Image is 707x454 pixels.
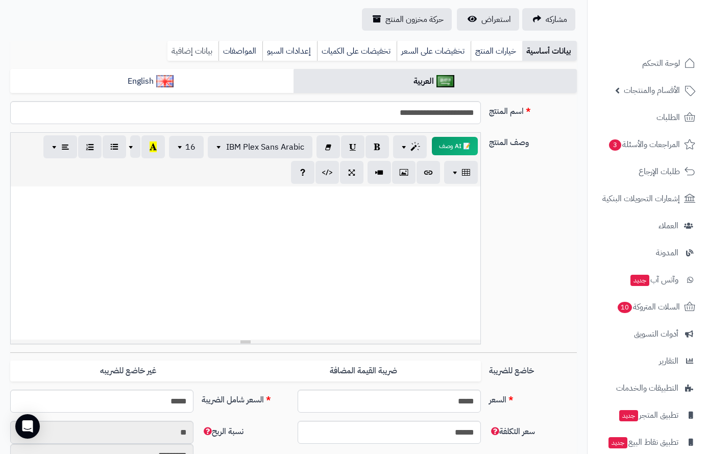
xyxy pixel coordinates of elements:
a: حركة مخزون المنتج [362,8,452,31]
a: التطبيقات والخدمات [594,376,701,400]
span: المدونة [656,246,678,260]
a: تطبيق المتجرجديد [594,403,701,427]
a: خيارات المنتج [471,41,522,61]
span: وآتس آب [629,273,678,287]
label: وصف المنتج [485,132,581,149]
label: ضريبة القيمة المضافة [246,361,481,381]
a: تخفيضات على السعر [397,41,471,61]
a: الطلبات [594,105,701,130]
span: التقارير [659,354,678,368]
span: جديد [630,275,649,286]
span: حركة مخزون المنتج [385,13,444,26]
a: لوحة التحكم [594,51,701,76]
a: المدونة [594,241,701,265]
span: تطبيق المتجر [618,408,678,422]
a: مشاركه [522,8,575,31]
span: إشعارات التحويلات البنكية [602,192,680,206]
span: 10 [617,301,632,314]
span: الطلبات [656,110,680,125]
a: وآتس آبجديد [594,268,701,292]
img: logo-2.png [638,17,697,38]
span: لوحة التحكم [642,56,680,70]
span: تطبيق نقاط البيع [607,435,678,449]
a: استعراض [457,8,519,31]
span: سعر التكلفة [489,425,535,438]
a: بيانات إضافية [167,41,218,61]
span: أدوات التسويق [634,327,678,341]
a: English [10,69,294,94]
span: المراجعات والأسئلة [608,137,680,152]
span: الأقسام والمنتجات [624,83,680,98]
a: تخفيضات على الكميات [317,41,397,61]
span: السلات المتروكة [617,300,680,314]
a: أدوات التسويق [594,322,701,346]
a: طلبات الإرجاع [594,159,701,184]
div: Open Intercom Messenger [15,414,40,439]
span: طلبات الإرجاع [639,164,680,179]
a: إشعارات التحويلات البنكية [594,186,701,211]
a: المواصفات [218,41,262,61]
a: التقارير [594,349,701,373]
span: جديد [619,410,638,421]
label: السعر [485,390,581,406]
a: العملاء [594,213,701,238]
span: 3 [608,139,622,151]
label: السعر شامل الضريبة [198,390,294,406]
button: 📝 AI وصف [432,137,478,155]
span: 16 [185,141,196,153]
a: السلات المتروكة10 [594,295,701,319]
a: إعدادات السيو [262,41,317,61]
img: English [156,75,174,87]
a: المراجعات والأسئلة3 [594,132,701,157]
a: بيانات أساسية [522,41,577,61]
span: التطبيقات والخدمات [616,381,678,395]
span: العملاء [659,219,678,233]
span: نسبة الربح [202,425,243,438]
span: جديد [608,437,627,448]
label: غير خاضع للضريبه [10,361,246,381]
span: IBM Plex Sans Arabic [226,141,304,153]
button: 16 [169,136,204,158]
img: العربية [436,75,454,87]
span: استعراض [481,13,511,26]
label: خاضع للضريبة [485,361,581,377]
button: IBM Plex Sans Arabic [208,136,312,158]
label: اسم المنتج [485,101,581,117]
span: مشاركه [546,13,567,26]
a: العربية [294,69,577,94]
